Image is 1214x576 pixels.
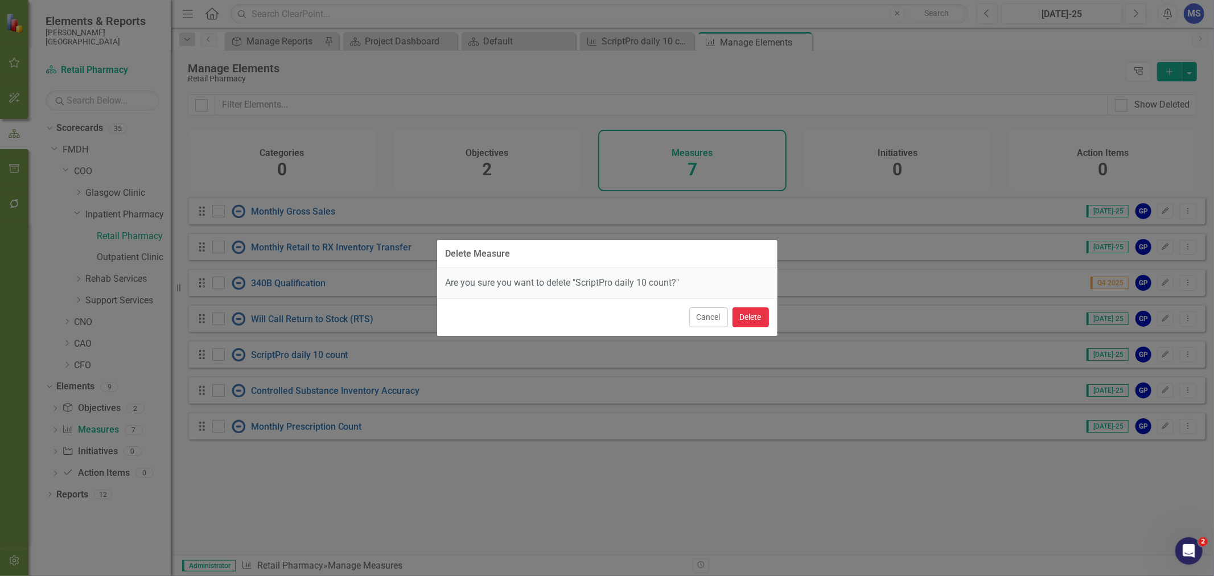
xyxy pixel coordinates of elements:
[1199,537,1208,546] span: 2
[446,249,511,259] div: Delete Measure
[732,307,769,327] button: Delete
[689,307,728,327] button: Cancel
[1175,537,1203,565] iframe: Intercom live chat
[446,277,680,288] span: Are you sure you want to delete "ScriptPro daily 10 count?"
